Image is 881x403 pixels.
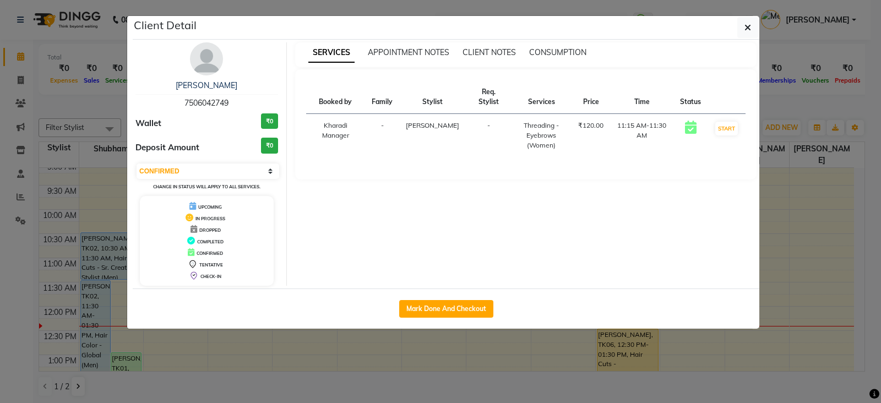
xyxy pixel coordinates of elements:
span: COMPLETED [197,239,224,244]
div: Threading - Eyebrows (Women) [518,121,565,150]
th: Status [673,80,708,114]
th: Req. Stylist [466,80,511,114]
div: ₹120.00 [578,121,603,130]
td: - [466,114,511,157]
td: 11:15 AM-11:30 AM [610,114,673,157]
th: Booked by [306,80,366,114]
img: avatar [190,42,223,75]
span: CHECK-IN [200,274,221,279]
th: Services [511,80,572,114]
small: Change in status will apply to all services. [153,184,260,189]
span: APPOINTMENT NOTES [368,47,449,57]
h3: ₹0 [261,113,278,129]
button: START [715,122,738,135]
td: Kharadi Manager [306,114,366,157]
th: Family [365,80,399,114]
a: [PERSON_NAME] [176,80,237,90]
th: Time [610,80,673,114]
button: Mark Done And Checkout [399,300,493,318]
h5: Client Detail [134,17,197,34]
span: IN PROGRESS [195,216,225,221]
span: CLIENT NOTES [463,47,516,57]
span: SERVICES [308,43,355,63]
span: CONFIRMED [197,250,223,256]
span: Wallet [135,117,161,130]
span: TENTATIVE [199,262,223,268]
span: CONSUMPTION [529,47,586,57]
h3: ₹0 [261,138,278,154]
span: UPCOMING [198,204,222,210]
span: DROPPED [199,227,221,233]
th: Stylist [399,80,466,114]
td: - [365,114,399,157]
th: Price [572,80,610,114]
span: 7506042749 [184,98,229,108]
span: Deposit Amount [135,141,199,154]
span: [PERSON_NAME] [406,121,459,129]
